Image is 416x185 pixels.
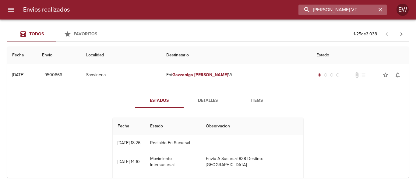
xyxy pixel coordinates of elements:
div: [DATE] 18:26 [118,140,140,145]
button: 9500866 [42,69,65,81]
span: radio_button_unchecked [324,73,327,77]
span: radio_button_checked [318,73,321,77]
span: Pagina siguiente [394,27,409,41]
div: Generado [316,72,341,78]
span: Favoritos [74,31,97,37]
div: Tabs Envios [7,27,105,41]
td: Ent Vt [161,64,312,86]
th: Estado [312,47,409,64]
span: Pagina anterior [379,31,394,37]
em: Gazzaniga [172,72,193,77]
div: [DATE] [12,72,24,77]
td: Recibido En Sucursal [145,135,201,151]
em: [PERSON_NAME] [194,72,228,77]
th: Fecha [113,118,146,135]
td: Sansinena [81,64,161,86]
button: Activar notificaciones [392,69,404,81]
span: radio_button_unchecked [336,73,340,77]
th: Observacion [201,118,303,135]
th: Destinatario [161,47,312,64]
div: EW [397,4,409,16]
div: Tabs detalle de guia [135,93,281,108]
span: No tiene pedido asociado [360,72,366,78]
th: Localidad [81,47,161,64]
h6: Envios realizados [23,5,70,15]
td: Movimiento Intersucursal [145,151,201,173]
span: No tiene documentos adjuntos [354,72,360,78]
div: [DATE] 14:10 [118,159,140,164]
span: Detalles [187,97,229,105]
span: Todos [29,31,44,37]
th: Fecha [7,47,37,64]
button: menu [4,2,18,17]
th: Estado [145,118,201,135]
td: Envio A Sucursal 838 Destino: [GEOGRAPHIC_DATA] [201,151,303,173]
span: Estados [139,97,180,105]
button: Agregar a favoritos [379,69,392,81]
span: star_border [383,72,389,78]
th: Envio [37,47,82,64]
span: radio_button_unchecked [330,73,333,77]
input: buscar [298,5,376,15]
span: 9500866 [44,71,62,79]
span: Items [236,97,277,105]
span: notifications_none [395,72,401,78]
p: 1 - 25 de 3.038 [354,31,377,37]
